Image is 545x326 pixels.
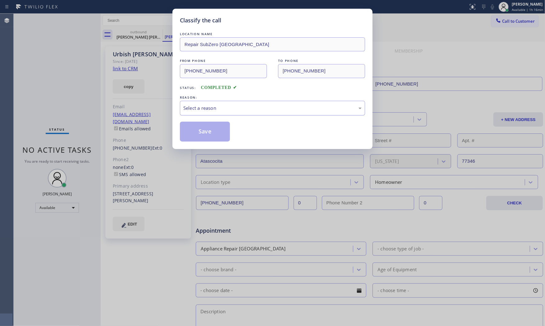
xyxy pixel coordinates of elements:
div: LOCATION NAME [180,31,365,37]
div: TO PHONE [278,58,365,64]
div: FROM PHONE [180,58,267,64]
span: Status: [180,86,196,90]
button: Save [180,122,230,142]
span: COMPLETED [201,85,237,90]
h5: Classify the call [180,16,221,25]
input: From phone [180,64,267,78]
div: Select a reason [183,105,362,112]
input: To phone [278,64,365,78]
div: REASON: [180,94,365,101]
